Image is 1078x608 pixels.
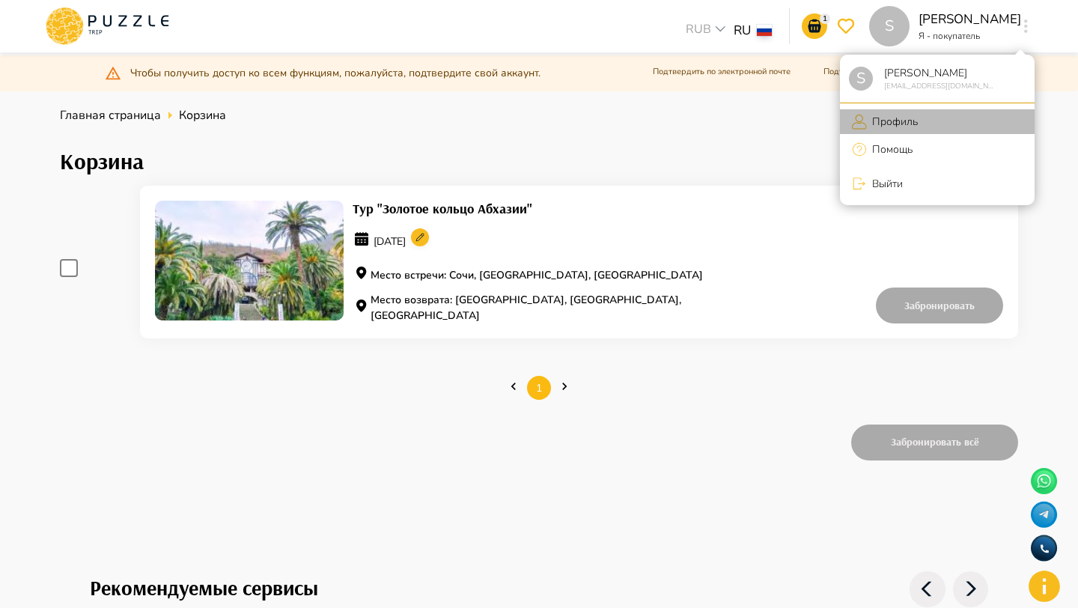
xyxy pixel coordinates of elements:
[867,176,903,192] p: Выйти
[879,81,996,92] p: [EMAIL_ADDRESS][DOMAIN_NAME]
[867,114,918,130] p: Профиль
[867,142,913,157] p: Помощь
[879,65,996,81] p: [PERSON_NAME]
[849,67,873,91] div: S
